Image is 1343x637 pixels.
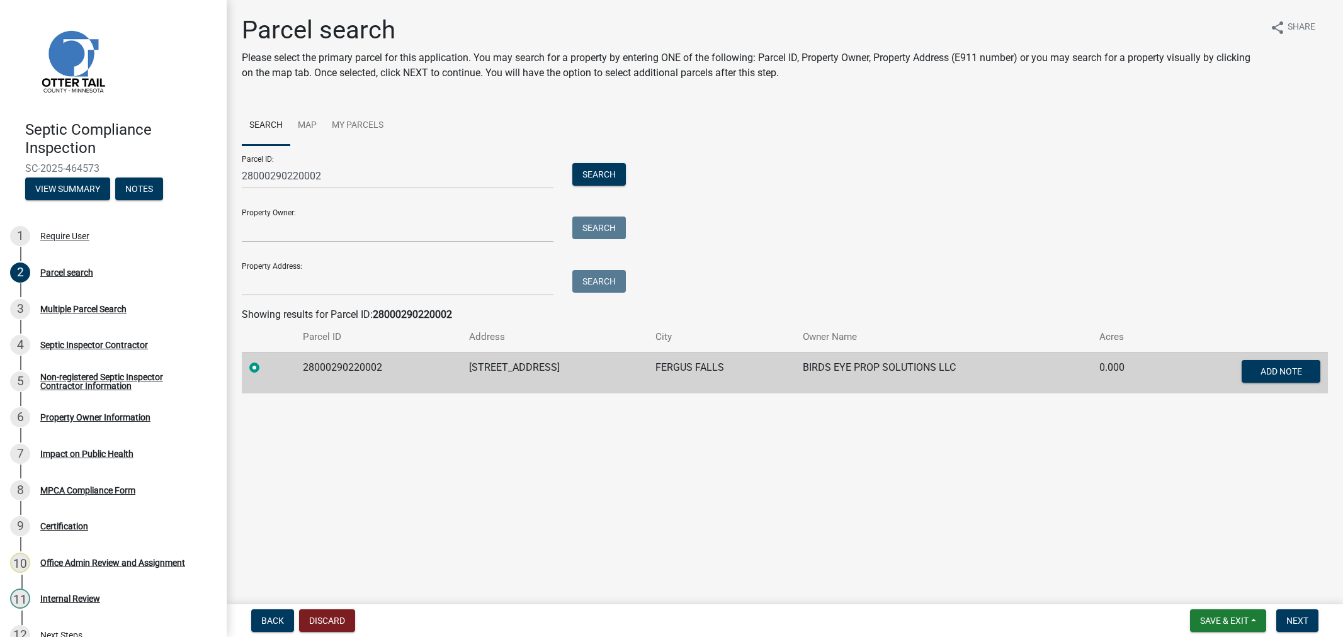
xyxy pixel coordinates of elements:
th: Address [462,322,648,352]
div: 2 [10,262,30,283]
span: SC-2025-464573 [25,162,201,174]
button: Back [251,609,294,632]
span: Add Note [1260,366,1301,376]
div: 1 [10,226,30,246]
h4: Septic Compliance Inspection [25,121,217,157]
wm-modal-confirm: Notes [115,184,163,194]
div: 9 [10,516,30,536]
div: Certification [40,522,88,531]
a: Map [290,106,324,146]
button: Next [1276,609,1318,632]
p: Please select the primary parcel for this application. You may search for a property by entering ... [242,50,1260,81]
div: Office Admin Review and Assignment [40,558,185,567]
wm-modal-confirm: Summary [25,184,110,194]
i: share [1270,20,1285,35]
th: Acres [1092,322,1163,352]
h1: Parcel search [242,15,1260,45]
div: Parcel search [40,268,93,277]
a: Search [242,106,290,146]
button: Discard [299,609,355,632]
div: Septic Inspector Contractor [40,341,148,349]
th: City [648,322,795,352]
td: FERGUS FALLS [648,352,795,393]
div: Non-registered Septic Inspector Contractor Information [40,373,207,390]
button: Search [572,217,626,239]
td: [STREET_ADDRESS] [462,352,648,393]
div: Multiple Parcel Search [40,305,127,313]
button: Save & Exit [1190,609,1266,632]
button: View Summary [25,178,110,200]
td: 0.000 [1092,352,1163,393]
div: 8 [10,480,30,500]
div: 10 [10,553,30,573]
a: My Parcels [324,106,391,146]
div: 6 [10,407,30,427]
div: Showing results for Parcel ID: [242,307,1328,322]
th: Parcel ID [295,322,462,352]
div: Impact on Public Health [40,449,133,458]
div: 11 [10,589,30,609]
button: shareShare [1260,15,1325,40]
span: Save & Exit [1200,616,1249,626]
span: Back [261,616,284,626]
div: 5 [10,371,30,392]
button: Notes [115,178,163,200]
div: 7 [10,444,30,464]
button: Search [572,270,626,293]
td: BIRDS EYE PROP SOLUTIONS LLC [795,352,1091,393]
td: 28000290220002 [295,352,462,393]
div: Property Owner Information [40,413,150,422]
strong: 28000290220002 [373,308,452,320]
th: Owner Name [795,322,1091,352]
div: Internal Review [40,594,100,603]
div: Require User [40,232,89,240]
span: Share [1288,20,1315,35]
div: 4 [10,335,30,355]
div: 3 [10,299,30,319]
button: Search [572,163,626,186]
span: Next [1286,616,1308,626]
button: Add Note [1242,360,1320,383]
img: Otter Tail County, Minnesota [25,13,120,108]
div: MPCA Compliance Form [40,486,135,495]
